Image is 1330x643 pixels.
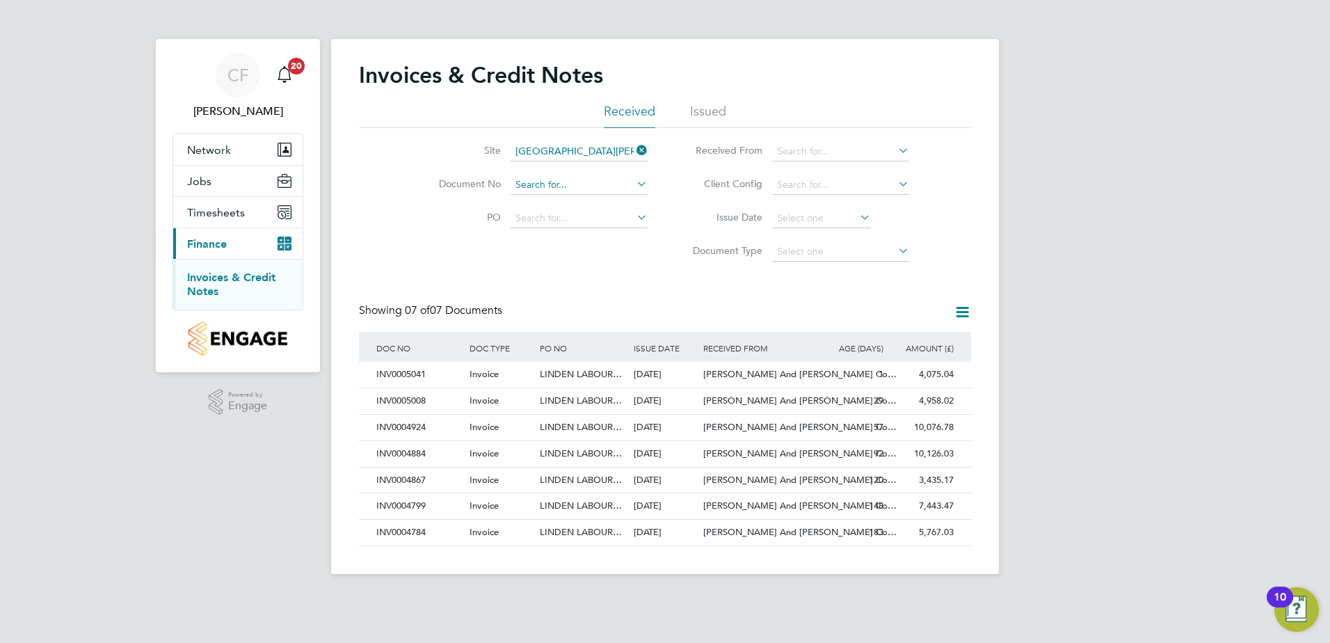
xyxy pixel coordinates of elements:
span: LINDEN LABOUR… [540,447,622,459]
span: [PERSON_NAME] And [PERSON_NAME] Co… [703,421,897,433]
span: Invoice [470,368,499,380]
div: [DATE] [630,415,700,440]
nav: Main navigation [156,39,320,372]
span: Invoice [470,526,499,538]
span: [PERSON_NAME] And [PERSON_NAME] Co… [703,474,897,486]
a: Invoices & Credit Notes [187,271,275,298]
label: Issue Date [682,211,762,223]
input: Select one [772,242,909,262]
div: INV0005041 [373,362,466,388]
span: [PERSON_NAME] And [PERSON_NAME] Co… [703,368,897,380]
div: 3,435.17 [887,468,957,493]
div: INV0004784 [373,520,466,546]
span: Clare Foster [173,103,303,120]
div: 10,076.78 [887,415,957,440]
span: Invoice [470,421,499,433]
div: [DATE] [630,468,700,493]
span: Network [187,143,231,157]
span: [PERSON_NAME] And [PERSON_NAME] Co… [703,447,897,459]
div: Finance [173,259,303,310]
input: Search for... [772,142,909,161]
div: INV0005008 [373,388,466,414]
span: 1 [879,368,883,380]
div: INV0004867 [373,468,466,493]
span: Invoice [470,474,499,486]
input: Select one [772,209,871,228]
div: [DATE] [630,441,700,467]
span: [PERSON_NAME] And [PERSON_NAME] Co… [703,395,897,406]
div: DOC TYPE [466,332,536,364]
div: AGE (DAYS) [817,332,887,364]
input: Search for... [772,175,909,195]
label: PO [421,211,501,223]
label: Client Config [682,177,762,190]
a: Go to home page [173,321,303,356]
span: Jobs [187,175,211,188]
input: Search for... [511,175,648,195]
div: [DATE] [630,520,700,546]
span: Finance [187,237,227,251]
div: DOC NO [373,332,466,364]
span: Invoice [470,500,499,511]
span: LINDEN LABOUR… [540,474,622,486]
span: LINDEN LABOUR… [540,526,622,538]
span: CF [227,66,249,84]
span: 120 [869,474,883,486]
span: LINDEN LABOUR… [540,395,622,406]
span: LINDEN LABOUR… [540,500,622,511]
div: 7,443.47 [887,493,957,519]
a: Powered byEngage [209,389,268,415]
span: 07 Documents [405,303,502,317]
li: Received [604,103,655,128]
div: 4,958.02 [887,388,957,414]
div: INV0004799 [373,493,466,519]
span: Invoice [470,447,499,459]
div: ISSUE DATE [630,332,700,364]
button: Timesheets [173,197,303,228]
div: [DATE] [630,388,700,414]
div: RECEIVED FROM [700,332,817,364]
div: 10 [1274,597,1286,615]
span: LINDEN LABOUR… [540,368,622,380]
span: Invoice [470,395,499,406]
div: 5,767.03 [887,520,957,546]
div: AMOUNT (£) [887,332,957,364]
label: Received From [682,144,762,157]
span: 148 [869,500,883,511]
button: Open Resource Center, 10 new notifications [1274,587,1319,632]
span: 07 of [405,303,430,317]
input: Search for... [511,142,648,161]
div: 4,075.04 [887,362,957,388]
span: Timesheets [187,206,245,219]
label: Document Type [682,244,762,257]
span: LINDEN LABOUR… [540,421,622,433]
span: Powered by [228,389,267,401]
input: Search for... [511,209,648,228]
img: countryside-properties-logo-retina.png [189,321,287,356]
li: Issued [690,103,726,128]
span: [PERSON_NAME] And [PERSON_NAME] Co… [703,500,897,511]
div: INV0004884 [373,441,466,467]
button: Jobs [173,166,303,196]
button: Network [173,134,303,165]
div: [DATE] [630,362,700,388]
div: 10,126.03 [887,441,957,467]
div: Showing [359,303,505,318]
div: INV0004924 [373,415,466,440]
span: 29 [874,395,883,406]
span: 183 [869,526,883,538]
span: 20 [288,58,305,74]
label: Site [421,144,501,157]
span: 57 [874,421,883,433]
div: [DATE] [630,493,700,519]
h2: Invoices & Credit Notes [359,61,603,89]
a: CF[PERSON_NAME] [173,53,303,120]
span: 92 [874,447,883,459]
span: [PERSON_NAME] And [PERSON_NAME] Co… [703,526,897,538]
label: Document No [421,177,501,190]
div: PO NO [536,332,630,364]
a: 20 [271,53,298,97]
span: Engage [228,400,267,412]
button: Finance [173,228,303,259]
